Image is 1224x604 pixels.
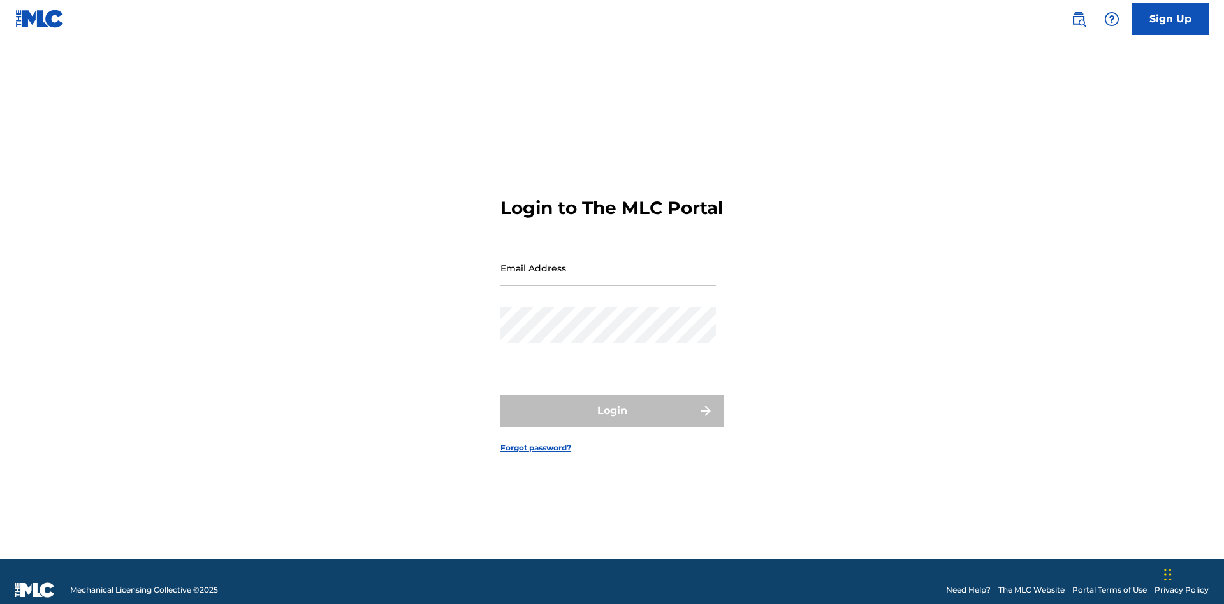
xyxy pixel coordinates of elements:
img: help [1104,11,1119,27]
a: The MLC Website [998,584,1065,596]
a: Portal Terms of Use [1072,584,1147,596]
a: Sign Up [1132,3,1209,35]
a: Public Search [1066,6,1091,32]
img: logo [15,582,55,598]
iframe: Chat Widget [1160,543,1224,604]
a: Need Help? [946,584,991,596]
a: Forgot password? [500,442,571,454]
a: Privacy Policy [1155,584,1209,596]
div: Drag [1164,556,1172,594]
img: search [1071,11,1086,27]
img: MLC Logo [15,10,64,28]
h3: Login to The MLC Portal [500,197,723,219]
div: Help [1099,6,1125,32]
span: Mechanical Licensing Collective © 2025 [70,584,218,596]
